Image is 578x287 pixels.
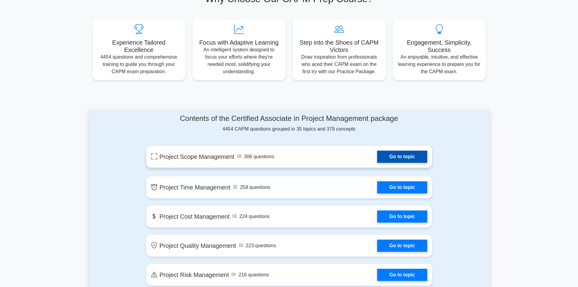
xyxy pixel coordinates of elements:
h5: Focus with Adaptive Learning [198,39,281,46]
h5: Engagement, Simplicity, Success [398,39,481,53]
p: An enjoyable, intuitive, and effective learning experience to prepare you for the CAPM exam. [398,53,481,75]
a: Go to topic [377,269,427,281]
p: Draw inspiration from professionals who aced their CAPM exam on the first try with our Practice P... [298,53,381,75]
a: Go to topic [377,210,427,223]
div: 4454 CAPM questions grouped in 35 topics and 379 concepts [146,114,432,133]
p: An intelligent system designed to focus your efforts where they're needed most, solidifying your ... [198,46,281,75]
h5: Experience Tailored Excellence [97,39,181,53]
a: Go to topic [377,151,427,163]
a: Go to topic [377,181,427,193]
p: 4454 questions and comprehensive training to guide you through your CAPM exam preparation. [97,53,181,75]
h5: Step into the Shoes of CAPM Victors [298,39,381,53]
a: Go to topic [377,240,427,252]
h4: Contents of the Certified Associate in Project Management package [146,114,432,123]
